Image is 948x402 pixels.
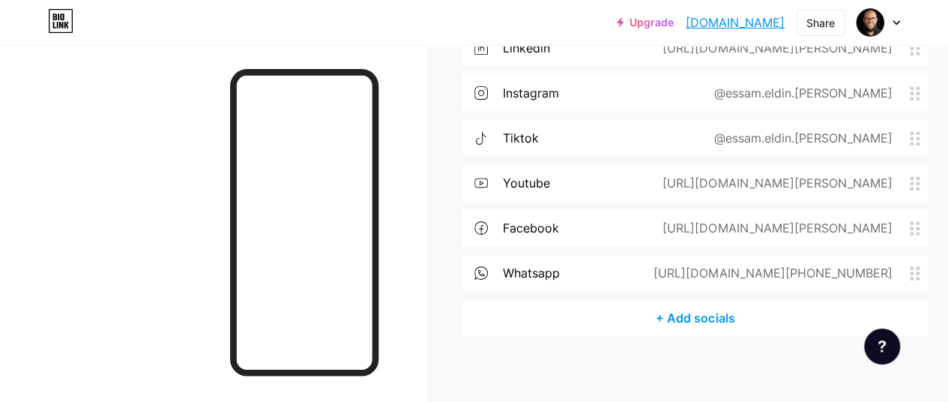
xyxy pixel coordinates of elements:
div: facebook [503,219,559,237]
div: instagram [503,84,559,102]
div: [URL][DOMAIN_NAME][PHONE_NUMBER] [630,264,910,282]
div: linkedin [503,39,550,57]
div: @essam.eldin.[PERSON_NAME] [689,129,910,147]
a: Upgrade [617,16,674,28]
div: Share [806,15,835,31]
div: [URL][DOMAIN_NAME][PERSON_NAME] [638,219,910,237]
a: [DOMAIN_NAME] [686,13,785,31]
div: @essam.eldin.[PERSON_NAME] [689,84,910,102]
div: whatsapp [503,264,560,282]
div: youtube [503,174,550,192]
div: tiktok [503,129,539,147]
img: Essam Ezzat [856,8,884,37]
div: [URL][DOMAIN_NAME][PERSON_NAME] [638,39,910,57]
div: + Add socials [462,300,928,336]
div: [URL][DOMAIN_NAME][PERSON_NAME] [638,174,910,192]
